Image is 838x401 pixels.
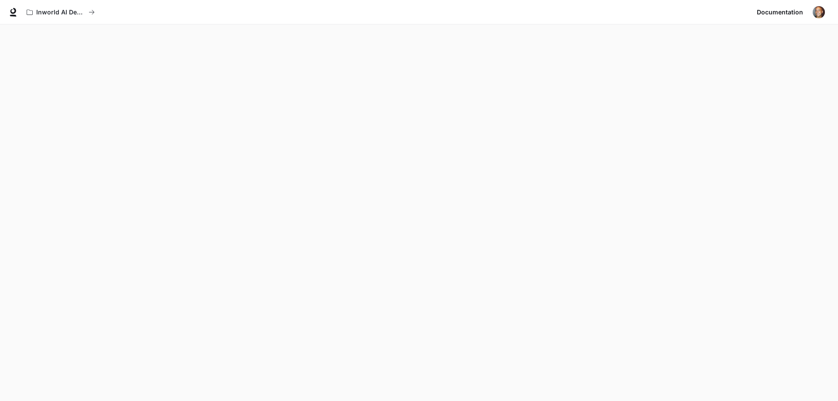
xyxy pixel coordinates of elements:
[753,3,807,21] a: Documentation
[23,3,99,21] button: All workspaces
[36,9,85,16] p: Inworld AI Demos
[810,3,828,21] button: User avatar
[757,7,803,18] span: Documentation
[813,6,825,18] img: User avatar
